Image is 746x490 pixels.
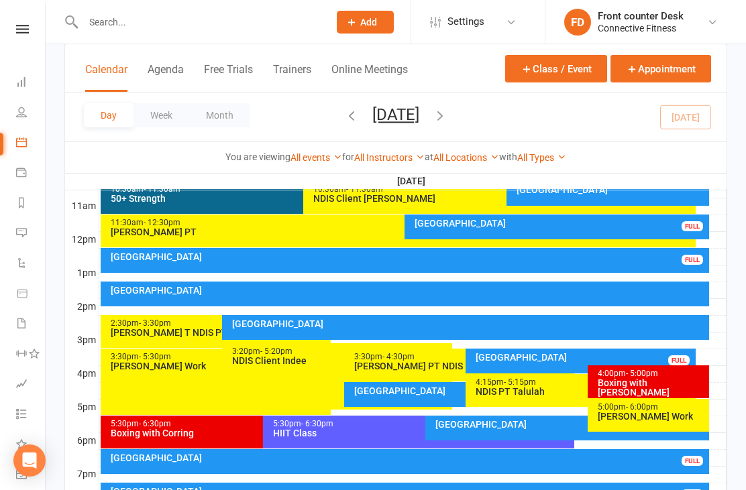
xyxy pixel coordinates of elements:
span: Settings [447,7,484,37]
div: Connective Fitness [598,22,684,34]
div: NDIS Client [PERSON_NAME] [313,194,693,203]
th: 11am [65,198,99,215]
div: NDIS PT Talulah [475,387,693,396]
span: - 3:30pm [139,318,171,328]
div: [GEOGRAPHIC_DATA] [110,286,707,295]
button: Calendar [85,63,127,92]
button: Day [84,103,134,127]
div: 5:30pm [272,420,572,428]
a: All Types [517,152,566,163]
span: - 6:00pm [626,402,658,412]
strong: You are viewing [225,151,290,162]
div: Boxing with [PERSON_NAME] [597,378,707,397]
span: - 6:30pm [301,419,333,428]
strong: for [342,151,354,162]
div: [PERSON_NAME] PT NDIS [354,361,572,371]
div: [GEOGRAPHIC_DATA] [354,386,572,395]
div: [GEOGRAPHIC_DATA] [110,453,707,463]
div: [PERSON_NAME] PT [110,227,694,237]
div: 50+ Strength [110,194,490,203]
div: HIIT Class [272,428,572,438]
div: [GEOGRAPHIC_DATA] [110,252,707,261]
span: - 5:30pm [139,352,171,361]
a: Assessments [16,370,46,400]
div: [PERSON_NAME] Work [597,412,707,421]
button: Month [189,103,250,127]
th: [DATE] [99,173,727,190]
a: Dashboard [16,68,46,99]
div: 5:00pm [597,403,707,412]
span: - 6:30pm [139,419,171,428]
a: Calendar [16,129,46,159]
button: Free Trials [204,63,253,92]
div: 3:30pm [110,353,328,361]
div: 3:30pm [354,353,572,361]
span: - 5:00pm [626,369,658,378]
th: 12pm [65,231,99,248]
div: [GEOGRAPHIC_DATA] [475,353,693,362]
div: [GEOGRAPHIC_DATA] [231,319,706,328]
button: Class / Event [505,55,607,82]
div: [GEOGRAPHIC_DATA] [435,420,707,429]
input: Search... [79,13,319,32]
a: Product Sales [16,280,46,310]
a: All Instructors [354,152,425,163]
span: - 5:20pm [260,347,292,356]
div: [PERSON_NAME] Work [110,361,328,371]
a: People [16,99,46,129]
button: Add [337,11,394,34]
th: 1pm [65,265,99,282]
span: - 4:30pm [382,352,415,361]
div: NDIS Client Indee [231,356,449,365]
th: 6pm [65,432,99,449]
span: - 5:15pm [504,377,536,387]
strong: at [425,151,433,162]
div: FULL [668,355,690,365]
div: 5:30pm [110,420,409,428]
a: Payments [16,159,46,189]
div: 11:30am [110,219,694,227]
a: All Locations [433,152,499,163]
th: 7pm [65,466,99,483]
th: 4pm [65,365,99,382]
div: [PERSON_NAME] T NDIS PT [110,328,328,337]
div: 2:30pm [110,319,328,328]
div: Front counter Desk [598,10,684,22]
a: All events [290,152,342,163]
div: 4:00pm [597,369,707,378]
strong: with [499,151,517,162]
span: - 12:30pm [144,218,180,227]
div: Boxing with Corring [110,428,409,438]
div: 4:15pm [475,378,693,387]
div: FULL [682,456,703,466]
button: Online Meetings [331,63,408,92]
span: Add [360,17,377,27]
th: 3pm [65,332,99,349]
div: FULL [682,221,703,231]
a: Reports [16,189,46,219]
button: Agenda [148,63,184,92]
div: FD [564,9,591,36]
div: 3:20pm [231,347,449,356]
button: [DATE] [372,105,419,124]
button: Trainers [273,63,311,92]
div: Open Intercom Messenger [13,444,46,477]
div: [GEOGRAPHIC_DATA] [414,219,706,228]
button: Week [134,103,189,127]
th: 5pm [65,399,99,416]
a: What's New [16,430,46,461]
div: FULL [682,255,703,265]
button: Appointment [610,55,711,82]
th: 2pm [65,298,99,315]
